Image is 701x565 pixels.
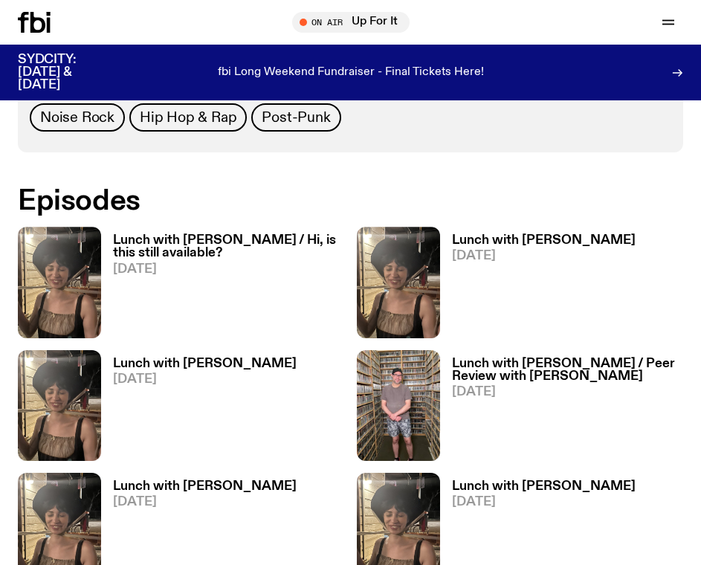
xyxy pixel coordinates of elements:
[452,358,684,383] h3: Lunch with [PERSON_NAME] / Peer Review with [PERSON_NAME]
[292,12,410,33] button: On AirUp For It
[452,496,636,508] span: [DATE]
[440,358,684,461] a: Lunch with [PERSON_NAME] / Peer Review with [PERSON_NAME][DATE]
[251,103,340,132] a: Post-Punk
[113,358,297,370] h3: Lunch with [PERSON_NAME]
[218,66,484,80] p: fbi Long Weekend Fundraiser - Final Tickets Here!
[40,109,114,126] span: Noise Rock
[452,386,684,398] span: [DATE]
[101,234,345,338] a: Lunch with [PERSON_NAME] / Hi, is this still available?[DATE]
[113,496,297,508] span: [DATE]
[113,373,297,386] span: [DATE]
[113,480,297,493] h3: Lunch with [PERSON_NAME]
[452,250,636,262] span: [DATE]
[18,188,683,215] h2: Episodes
[101,358,297,461] a: Lunch with [PERSON_NAME][DATE]
[262,109,330,126] span: Post-Punk
[452,480,636,493] h3: Lunch with [PERSON_NAME]
[30,103,125,132] a: Noise Rock
[18,54,113,91] h3: SYDCITY: [DATE] & [DATE]
[113,263,345,276] span: [DATE]
[113,234,345,259] h3: Lunch with [PERSON_NAME] / Hi, is this still available?
[440,234,636,338] a: Lunch with [PERSON_NAME][DATE]
[129,103,247,132] a: Hip Hop & Rap
[140,109,236,126] span: Hip Hop & Rap
[452,234,636,247] h3: Lunch with [PERSON_NAME]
